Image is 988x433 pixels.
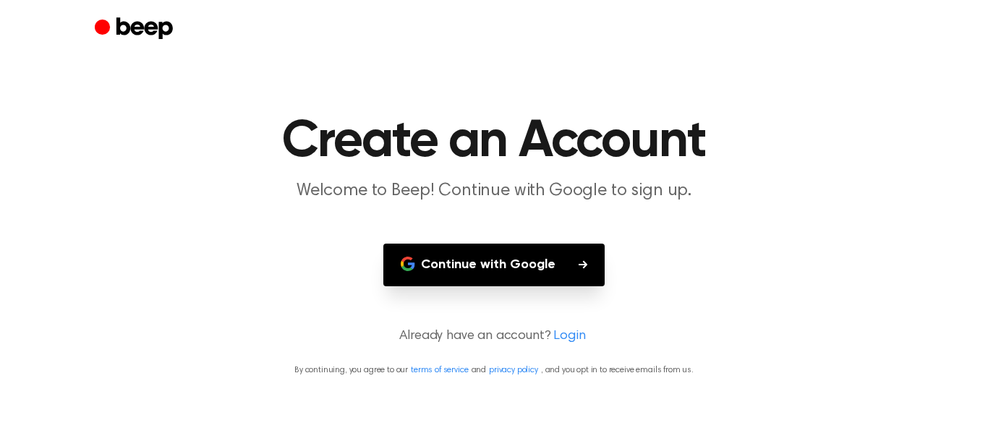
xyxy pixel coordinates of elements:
p: By continuing, you agree to our and , and you opt in to receive emails from us. [17,364,971,377]
h1: Create an Account [124,116,864,168]
a: Beep [95,15,176,43]
a: terms of service [411,366,468,374]
p: Already have an account? [17,327,971,346]
p: Welcome to Beep! Continue with Google to sign up. [216,179,772,203]
button: Continue with Google [383,244,605,286]
a: Login [553,327,585,346]
a: privacy policy [489,366,538,374]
